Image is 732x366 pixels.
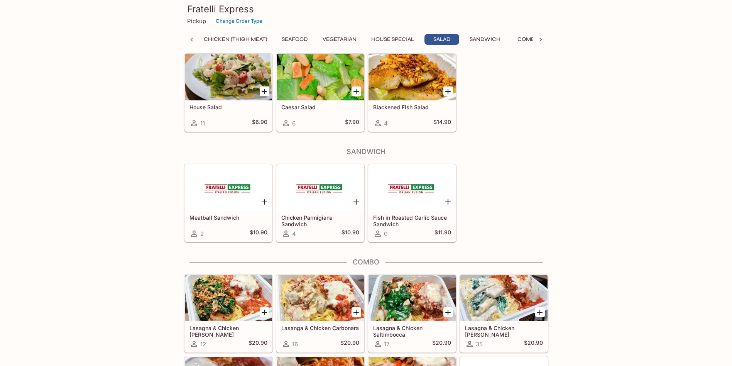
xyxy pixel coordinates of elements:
[352,86,361,96] button: Add Caesar Salad
[184,164,272,242] a: Meatball Sandwich2$10.90
[511,34,546,45] button: Combo
[184,54,272,132] a: House Salad11$6.90
[185,54,272,100] div: House Salad
[384,120,388,127] span: 4
[384,341,389,348] span: 17
[369,164,456,211] div: Fish in Roasted Garlic Sauce Sandwich
[276,164,364,242] a: Chicken Parmigiana Sandwich4$10.90
[367,34,418,45] button: House Special
[276,54,364,132] a: Caesar Salad6$7.90
[277,34,312,45] button: Seafood
[250,229,267,238] h5: $10.90
[373,325,451,337] h5: Lasagna & Chicken Saltimbocca
[524,339,543,349] h5: $20.90
[212,15,266,27] button: Change Order Type
[281,104,359,110] h5: Caesar Salad
[345,119,359,128] h5: $7.90
[340,339,359,349] h5: $20.90
[277,54,364,100] div: Caesar Salad
[352,197,361,207] button: Add Chicken Parmigiana Sandwich
[368,274,456,352] a: Lasagna & Chicken Saltimbocca17$20.90
[368,164,456,242] a: Fish in Roasted Garlic Sauce Sandwich0$11.90
[292,230,296,237] span: 4
[252,119,267,128] h5: $6.90
[277,275,364,321] div: Lasanga & Chicken Carbonara
[199,34,271,45] button: Chicken (Thigh Meat)
[189,104,267,110] h5: House Salad
[369,54,456,100] div: Blackened Fish Salad
[373,104,451,110] h5: Blackened Fish Salad
[465,325,543,337] h5: Lasagna & Chicken [PERSON_NAME]
[535,307,545,317] button: Add Lasagna & Chicken Alfredo
[384,230,387,237] span: 0
[373,214,451,227] h5: Fish in Roasted Garlic Sauce Sandwich
[432,339,451,349] h5: $20.90
[185,275,272,321] div: Lasagna & Chicken Basilio
[292,341,298,348] span: 16
[443,86,453,96] button: Add Blackened Fish Salad
[369,275,456,321] div: Lasagna & Chicken Saltimbocca
[200,230,204,237] span: 2
[465,34,505,45] button: Sandwich
[184,147,548,156] h4: Sandwich
[368,54,456,132] a: Blackened Fish Salad4$14.90
[352,307,361,317] button: Add Lasanga & Chicken Carbonara
[200,341,206,348] span: 12
[276,274,364,352] a: Lasanga & Chicken Carbonara16$20.90
[476,341,483,348] span: 35
[260,197,269,207] button: Add Meatball Sandwich
[281,325,359,331] h5: Lasanga & Chicken Carbonara
[260,307,269,317] button: Add Lasagna & Chicken Basilio
[443,307,453,317] button: Add Lasagna & Chicken Saltimbocca
[184,258,548,266] h4: Combo
[249,339,267,349] h5: $20.90
[277,164,364,211] div: Chicken Parmigiana Sandwich
[433,119,451,128] h5: $14.90
[184,274,272,352] a: Lasagna & Chicken [PERSON_NAME]12$20.90
[434,229,451,238] h5: $11.90
[189,214,267,221] h5: Meatball Sandwich
[260,86,269,96] button: Add House Salad
[318,34,361,45] button: Vegetarian
[189,325,267,337] h5: Lasagna & Chicken [PERSON_NAME]
[460,274,548,352] a: Lasagna & Chicken [PERSON_NAME]35$20.90
[187,3,545,15] h3: Fratelli Express
[187,17,206,25] p: Pickup
[200,120,205,127] span: 11
[281,214,359,227] h5: Chicken Parmigiana Sandwich
[443,197,453,207] button: Add Fish in Roasted Garlic Sauce Sandwich
[185,164,272,211] div: Meatball Sandwich
[424,34,459,45] button: Salad
[341,229,359,238] h5: $10.90
[460,275,548,321] div: Lasagna & Chicken Alfredo
[292,120,296,127] span: 6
